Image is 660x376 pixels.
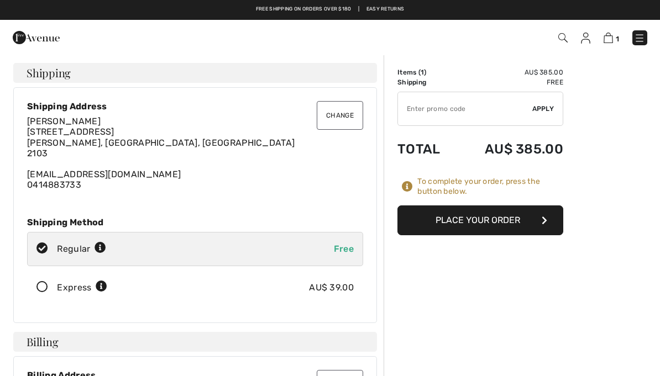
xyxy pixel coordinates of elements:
div: Express [57,281,107,294]
td: AU$ 385.00 [456,130,563,168]
a: 1ère Avenue [13,31,60,42]
a: 1 [604,31,619,44]
span: 1 [421,68,424,76]
span: 1 [616,35,619,43]
button: Change [317,101,363,130]
td: AU$ 385.00 [456,67,563,77]
img: Shopping Bag [604,33,613,43]
td: Items ( ) [397,67,456,77]
input: Promo code [398,92,532,125]
td: Shipping [397,77,456,87]
img: 1ère Avenue [13,27,60,49]
img: Search [558,33,568,43]
span: Shipping [27,67,71,78]
div: Regular [57,242,106,256]
span: [STREET_ADDRESS] [PERSON_NAME], [GEOGRAPHIC_DATA], [GEOGRAPHIC_DATA] 2103 [27,126,295,158]
a: Free shipping on orders over $180 [256,6,352,13]
button: Place Your Order [397,205,563,235]
div: Shipping Address [27,101,363,112]
td: Total [397,130,456,168]
span: | [358,6,359,13]
div: AU$ 39.00 [309,281,354,294]
span: Free [334,243,354,254]
span: Apply [532,104,554,114]
a: Easy Returns [366,6,405,13]
div: [EMAIL_ADDRESS][DOMAIN_NAME] 0414883733 [27,116,363,190]
span: Billing [27,336,58,347]
div: To complete your order, press the button below. [417,177,563,197]
div: Shipping Method [27,217,363,227]
img: My Info [581,33,590,44]
td: Free [456,77,563,87]
span: [PERSON_NAME] [27,116,101,126]
img: Menu [634,33,645,44]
